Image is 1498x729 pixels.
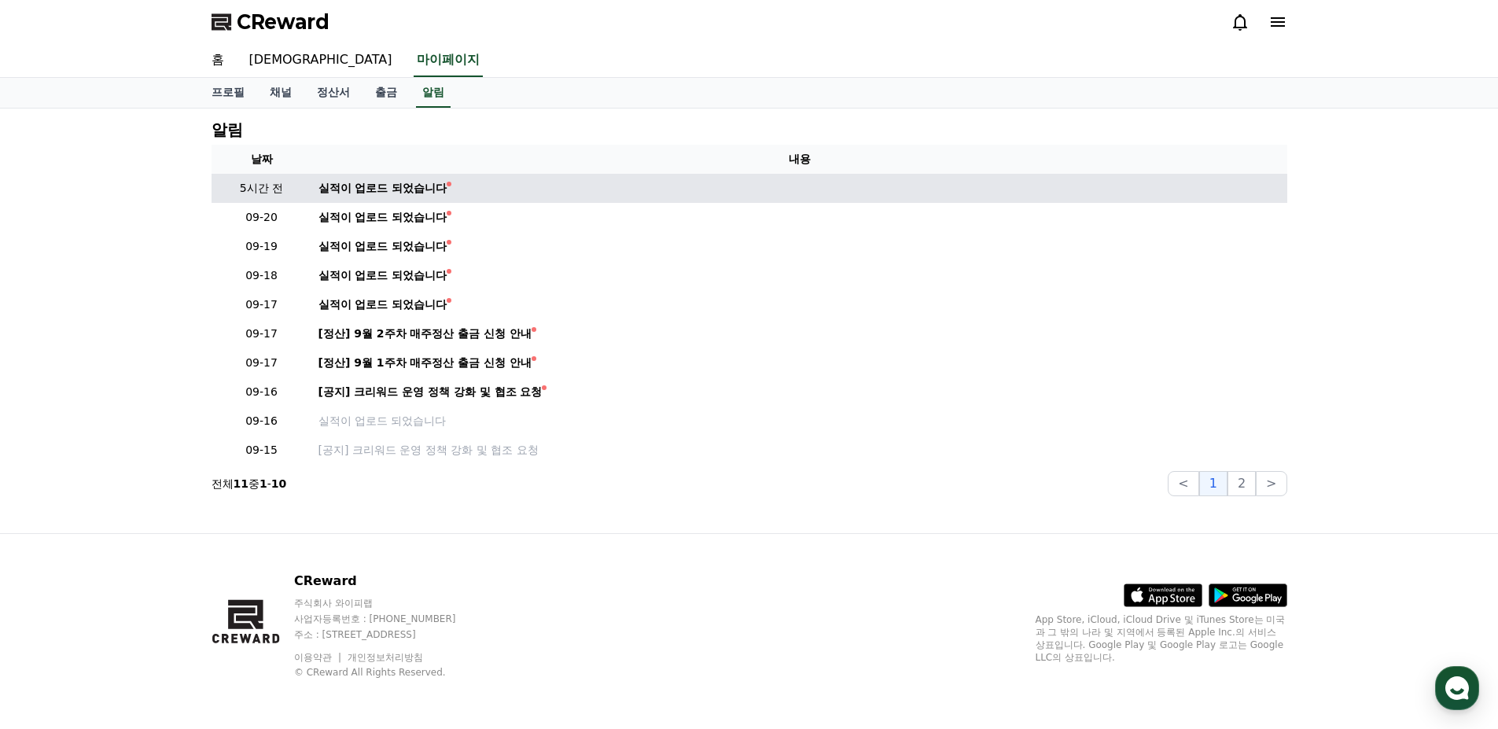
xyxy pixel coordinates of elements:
div: 실적이 업로드 되었습니다 [318,296,447,313]
a: 실적이 업로드 되었습니다 [318,267,1281,284]
button: 2 [1227,471,1256,496]
button: < [1168,471,1198,496]
button: > [1256,471,1286,496]
p: 전체 중 - [212,476,287,492]
a: 알림 [416,78,451,108]
p: CReward [294,572,486,591]
p: 09-17 [218,355,306,371]
strong: 10 [271,477,286,490]
a: 출금 [363,78,410,108]
a: [공지] 크리워드 운영 정책 강화 및 협조 요청 [318,442,1281,458]
a: [정산] 9월 1주차 매주정산 출금 신청 안내 [318,355,1281,371]
a: [DEMOGRAPHIC_DATA] [237,44,405,77]
p: 09-19 [218,238,306,255]
p: 09-20 [218,209,306,226]
strong: 11 [234,477,248,490]
div: [정산] 9월 2주차 매주정산 출금 신청 안내 [318,326,532,342]
div: 실적이 업로드 되었습니다 [318,209,447,226]
p: © CReward All Rights Reserved. [294,666,486,679]
p: 09-17 [218,296,306,313]
a: [공지] 크리워드 운영 정책 강화 및 협조 요청 [318,384,1281,400]
p: 09-16 [218,384,306,400]
strong: 1 [259,477,267,490]
h4: 알림 [212,121,243,138]
p: 주소 : [STREET_ADDRESS] [294,628,486,641]
div: [공지] 크리워드 운영 정책 강화 및 협조 요청 [318,384,543,400]
span: 대화 [144,523,163,536]
a: 설정 [203,499,302,538]
p: 사업자등록번호 : [PHONE_NUMBER] [294,613,486,625]
a: [정산] 9월 2주차 매주정산 출금 신청 안내 [318,326,1281,342]
span: CReward [237,9,329,35]
th: 날짜 [212,145,312,174]
div: 실적이 업로드 되었습니다 [318,238,447,255]
p: 09-16 [218,413,306,429]
div: 실적이 업로드 되었습니다 [318,180,447,197]
p: 09-15 [218,442,306,458]
div: 실적이 업로드 되었습니다 [318,267,447,284]
th: 내용 [312,145,1287,174]
a: 실적이 업로드 되었습니다 [318,296,1281,313]
a: 이용약관 [294,652,344,663]
a: 대화 [104,499,203,538]
a: 실적이 업로드 되었습니다 [318,180,1281,197]
button: 1 [1199,471,1227,496]
a: 마이페이지 [414,44,483,77]
p: 09-18 [218,267,306,284]
a: 개인정보처리방침 [348,652,423,663]
span: 설정 [243,522,262,535]
a: 홈 [5,499,104,538]
a: 정산서 [304,78,363,108]
a: 홈 [199,44,237,77]
p: 주식회사 와이피랩 [294,597,486,609]
p: App Store, iCloud, iCloud Drive 및 iTunes Store는 미국과 그 밖의 나라 및 지역에서 등록된 Apple Inc.의 서비스 상표입니다. Goo... [1036,613,1287,664]
a: 프로필 [199,78,257,108]
a: CReward [212,9,329,35]
p: 5시간 전 [218,180,306,197]
span: 홈 [50,522,59,535]
a: 실적이 업로드 되었습니다 [318,413,1281,429]
p: 09-17 [218,326,306,342]
a: 채널 [257,78,304,108]
a: 실적이 업로드 되었습니다 [318,209,1281,226]
div: [정산] 9월 1주차 매주정산 출금 신청 안내 [318,355,532,371]
a: 실적이 업로드 되었습니다 [318,238,1281,255]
